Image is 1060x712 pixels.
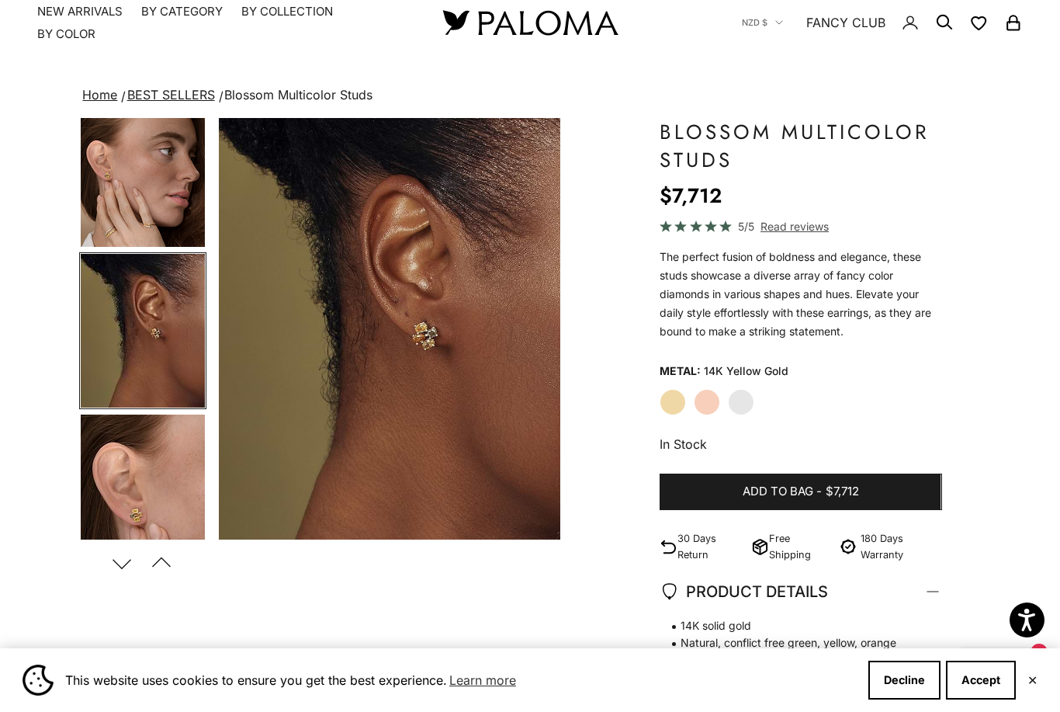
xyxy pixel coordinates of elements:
[447,669,518,692] a: Learn more
[81,254,205,408] img: #YellowGold #RoseGold #WhiteGold
[826,482,859,502] span: $7,712
[37,26,95,42] summary: By Color
[660,118,941,174] h1: Blossom Multicolor Studs
[742,16,767,30] span: NZD $
[760,217,829,235] span: Read reviews
[738,217,754,235] span: 5/5
[660,359,701,383] legend: Metal:
[660,563,941,620] summary: PRODUCT DETAILS
[660,434,941,454] p: In Stock
[806,12,885,33] a: FANCY CLUB
[37,4,406,42] nav: Primary navigation
[660,634,926,669] span: Natural, conflict free green, yellow, orange diamonds
[241,4,333,19] summary: By Collection
[79,92,206,248] button: Go to item 4
[79,413,206,570] button: Go to item 6
[81,415,205,568] img: #YellowGold #RoseGold #WhiteGold
[23,665,54,696] img: Cookie banner
[79,85,980,106] nav: breadcrumbs
[660,217,941,235] a: 5/5 Read reviews
[742,16,783,30] button: NZD $
[1027,676,1037,685] button: Close
[769,530,830,563] p: Free Shipping
[224,87,372,102] span: Blossom Multicolor Studs
[65,669,856,692] span: This website uses cookies to ensure you get the best experience.
[660,248,941,341] div: The perfect fusion of boldness and elegance, these studs showcase a diverse array of fancy color ...
[219,118,560,540] img: #YellowGold #RoseGold #WhiteGold
[660,617,926,634] span: 14K solid gold
[660,180,722,211] sale-price: $7,712
[743,482,813,502] span: Add to bag
[37,4,123,19] a: NEW ARRIVALS
[127,87,215,102] a: BEST SELLERS
[82,87,117,102] a: Home
[79,252,206,409] button: Go to item 5
[868,661,940,700] button: Decline
[219,118,560,540] div: Item 5 of 14
[861,530,942,563] p: 180 Days Warranty
[946,661,1016,700] button: Accept
[660,474,941,511] button: Add to bag-$7,712
[660,578,828,605] span: PRODUCT DETAILS
[704,359,788,383] variant-option-value: 14K Yellow Gold
[141,4,223,19] summary: By Category
[677,530,744,563] p: 30 Days Return
[81,93,205,247] img: #YellowGold #RoseGold #WhiteGold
